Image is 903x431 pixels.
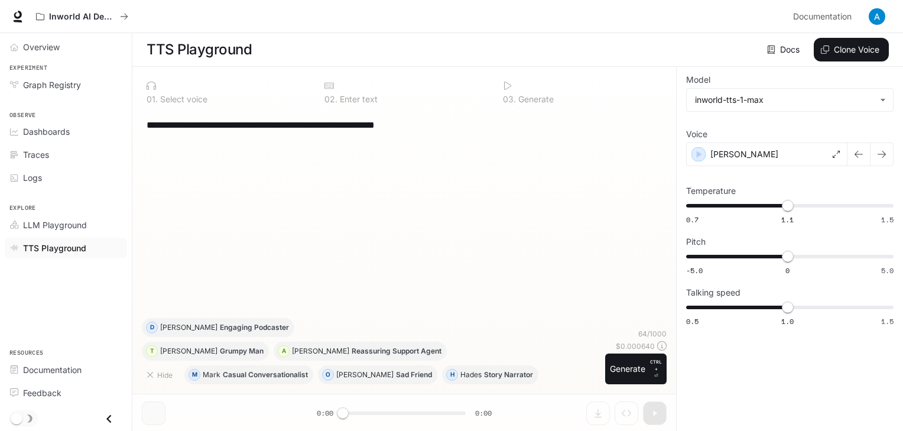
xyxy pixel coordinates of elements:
p: Reassuring Support Agent [352,348,441,355]
span: Logs [23,171,42,184]
div: D [147,318,157,337]
p: [PERSON_NAME] [160,348,217,355]
p: [PERSON_NAME] [160,324,217,331]
button: MMarkCasual Conversationalist [184,365,313,384]
p: Hades [460,371,482,378]
div: M [189,365,200,384]
a: Docs [765,38,804,61]
p: [PERSON_NAME] [336,371,394,378]
img: User avatar [869,8,885,25]
p: 0 1 . [147,95,158,103]
p: Model [686,76,710,84]
p: Engaging Podcaster [220,324,289,331]
a: Overview [5,37,127,57]
p: [PERSON_NAME] [710,148,778,160]
button: User avatar [865,5,889,28]
span: Documentation [793,9,852,24]
div: A [278,342,289,361]
span: -5.0 [686,265,703,276]
span: Graph Registry [23,79,81,91]
span: 0.7 [686,215,699,225]
a: Dashboards [5,121,127,142]
p: 0 3 . [503,95,516,103]
span: Overview [23,41,60,53]
p: Story Narrator [484,371,533,378]
span: Feedback [23,387,61,399]
div: H [447,365,457,384]
span: 1.0 [781,316,794,326]
p: $ 0.000640 [616,341,655,351]
span: 1.1 [781,215,794,225]
div: inworld-tts-1-max [695,94,874,106]
span: Documentation [23,364,82,376]
a: Traces [5,144,127,165]
span: 0.5 [686,316,699,326]
button: Close drawer [96,407,122,431]
p: Mark [203,371,220,378]
a: Logs [5,167,127,188]
a: LLM Playground [5,215,127,235]
button: GenerateCTRL +⏎ [605,354,667,384]
p: Inworld AI Demos [49,12,115,22]
a: Documentation [788,5,860,28]
p: Temperature [686,187,736,195]
p: Casual Conversationalist [223,371,308,378]
p: Grumpy Man [220,348,264,355]
span: 1.5 [881,316,894,326]
span: LLM Playground [23,219,87,231]
span: Dashboards [23,125,70,138]
p: Sad Friend [396,371,432,378]
div: O [323,365,333,384]
p: Enter text [337,95,378,103]
button: D[PERSON_NAME]Engaging Podcaster [142,318,294,337]
span: Traces [23,148,49,161]
div: T [147,342,157,361]
p: [PERSON_NAME] [292,348,349,355]
button: HHadesStory Narrator [442,365,538,384]
p: Generate [516,95,554,103]
a: Documentation [5,359,127,380]
button: T[PERSON_NAME]Grumpy Man [142,342,269,361]
p: 64 / 1000 [638,329,667,339]
span: 1.5 [881,215,894,225]
button: Clone Voice [814,38,889,61]
p: Talking speed [686,289,740,297]
span: 5.0 [881,265,894,276]
span: Dark mode toggle [11,411,22,424]
span: 0 [785,265,790,276]
button: Hide [142,365,180,384]
div: inworld-tts-1-max [687,89,893,111]
a: Graph Registry [5,74,127,95]
h1: TTS Playground [147,38,252,61]
p: CTRL + [650,358,662,372]
span: TTS Playground [23,242,86,254]
button: All workspaces [31,5,134,28]
p: ⏎ [650,358,662,380]
a: Feedback [5,383,127,403]
button: A[PERSON_NAME]Reassuring Support Agent [274,342,447,361]
p: Voice [686,130,707,138]
button: O[PERSON_NAME]Sad Friend [318,365,437,384]
a: TTS Playground [5,238,127,258]
p: Pitch [686,238,706,246]
p: 0 2 . [324,95,337,103]
p: Select voice [158,95,207,103]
